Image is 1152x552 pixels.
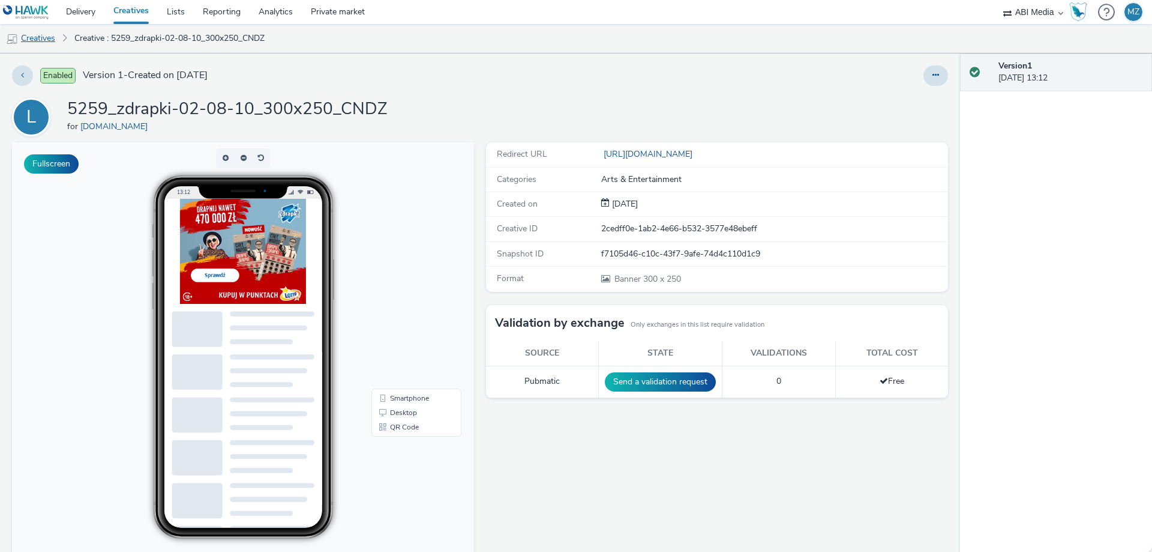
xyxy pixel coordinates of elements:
span: Creative ID [497,223,538,234]
a: [DOMAIN_NAME] [80,121,152,132]
div: f7105d46-c10c-43f7-9afe-74d4c110d1c9 [601,248,947,260]
span: Redirect URL [497,148,547,160]
span: for [67,121,80,132]
div: [DATE] 13:12 [998,60,1142,85]
a: Hawk Academy [1069,2,1092,22]
span: Banner [614,273,643,285]
img: mobile [6,33,18,45]
th: Source [486,341,599,366]
li: QR Code [362,278,447,292]
img: Hawk Academy [1069,2,1087,22]
span: 13:12 [165,46,178,53]
span: 0 [776,375,781,387]
div: 2cedff0e-1ab2-4e66-b532-3577e48ebeff [601,223,947,235]
th: State [599,341,722,366]
div: Arts & Entertainment [601,174,947,186]
img: Advertisement preview [168,56,294,162]
span: Desktop [378,267,405,274]
li: Desktop [362,263,447,278]
h3: Validation by exchange [495,314,625,332]
strong: Version 1 [998,60,1032,71]
span: Version 1 - Created on [DATE] [83,68,208,82]
span: 300 x 250 [613,273,681,285]
li: Smartphone [362,249,447,263]
td: Pubmatic [486,366,599,398]
th: Validations [722,341,836,366]
span: Snapshot ID [497,248,544,259]
a: L [12,111,55,123]
span: Format [497,273,524,284]
a: Creative : 5259_zdrapki-02-08-10_300x250_CNDZ [68,24,271,53]
th: Total cost [836,341,948,366]
span: Free [880,375,904,387]
button: Fullscreen [24,154,79,174]
img: undefined Logo [3,5,49,20]
span: Smartphone [378,252,417,259]
span: Categories [497,174,536,185]
div: L [26,100,36,134]
a: [URL][DOMAIN_NAME] [601,148,697,160]
h1: 5259_zdrapki-02-08-10_300x250_CNDZ [67,98,388,121]
span: Enabled [40,68,76,83]
small: Only exchanges in this list require validation [631,320,764,330]
span: [DATE] [610,198,638,210]
div: MZ [1127,3,1139,21]
div: Creation 06 October 2025, 13:12 [610,198,638,210]
button: Send a validation request [605,372,716,392]
span: QR Code [378,281,407,288]
span: Created on [497,198,538,210]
